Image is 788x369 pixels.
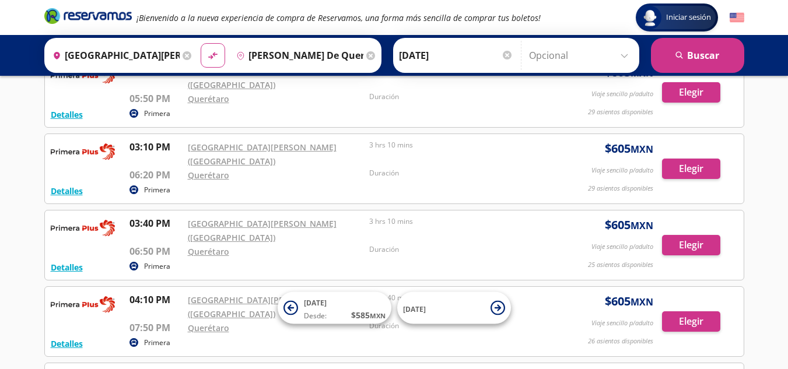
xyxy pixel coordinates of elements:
p: 07:50 PM [129,321,182,335]
p: 03:40 PM [129,216,182,230]
input: Elegir Fecha [399,41,513,70]
span: $ 605 [605,293,653,310]
a: Querétaro [188,170,229,181]
input: Buscar Destino [232,41,363,70]
button: Detalles [51,185,83,197]
button: Detalles [51,261,83,273]
p: 29 asientos disponibles [588,107,653,117]
span: Desde: [304,311,327,321]
p: 3 hrs 10 mins [369,140,545,150]
span: [DATE] [403,304,426,314]
span: [DATE] [304,298,327,308]
small: MXN [631,219,653,232]
p: 06:20 PM [129,168,182,182]
span: $ 605 [605,140,653,157]
small: MXN [631,143,653,156]
p: 05:50 PM [129,92,182,106]
button: Elegir [662,82,720,103]
p: Primera [144,108,170,119]
a: Brand Logo [44,7,132,28]
p: Viaje sencillo p/adulto [591,166,653,175]
p: Primera [144,261,170,272]
span: $ 585 [351,309,386,321]
p: Viaje sencillo p/adulto [591,318,653,328]
p: 3 hrs 10 mins [369,216,545,227]
em: ¡Bienvenido a la nueva experiencia de compra de Reservamos, una forma más sencilla de comprar tus... [136,12,541,23]
button: Elegir [662,235,720,255]
button: Buscar [651,38,744,73]
p: Viaje sencillo p/adulto [591,242,653,252]
p: Duración [369,168,545,178]
a: Querétaro [188,322,229,333]
i: Brand Logo [44,7,132,24]
img: RESERVAMOS [51,293,115,316]
button: Elegir [662,311,720,332]
a: [GEOGRAPHIC_DATA][PERSON_NAME] ([GEOGRAPHIC_DATA]) [188,142,337,167]
p: 29 asientos disponibles [588,184,653,194]
button: Detalles [51,108,83,121]
a: Querétaro [188,246,229,257]
p: Duración [369,321,545,331]
button: English [730,10,744,25]
p: 04:10 PM [129,293,182,307]
p: Duración [369,92,545,102]
button: Elegir [662,159,720,179]
a: Querétaro [188,93,229,104]
img: RESERVAMOS [51,216,115,240]
a: [GEOGRAPHIC_DATA][PERSON_NAME] ([GEOGRAPHIC_DATA]) [188,218,337,243]
a: [GEOGRAPHIC_DATA][PERSON_NAME] ([GEOGRAPHIC_DATA]) [188,294,337,319]
button: Detalles [51,338,83,350]
p: Viaje sencillo p/adulto [591,89,653,99]
p: 06:50 PM [129,244,182,258]
span: Iniciar sesión [661,12,716,23]
p: 25 asientos disponibles [588,260,653,270]
p: Duración [369,244,545,255]
p: 26 asientos disponibles [588,336,653,346]
input: Opcional [529,41,633,70]
img: RESERVAMOS [51,140,115,163]
p: Primera [144,338,170,348]
input: Buscar Origen [48,41,180,70]
button: [DATE]Desde:$585MXN [278,292,391,324]
button: [DATE] [397,292,511,324]
span: $ 605 [605,216,653,234]
p: 03:10 PM [129,140,182,154]
small: MXN [370,311,386,320]
small: MXN [631,296,653,308]
p: Primera [144,185,170,195]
